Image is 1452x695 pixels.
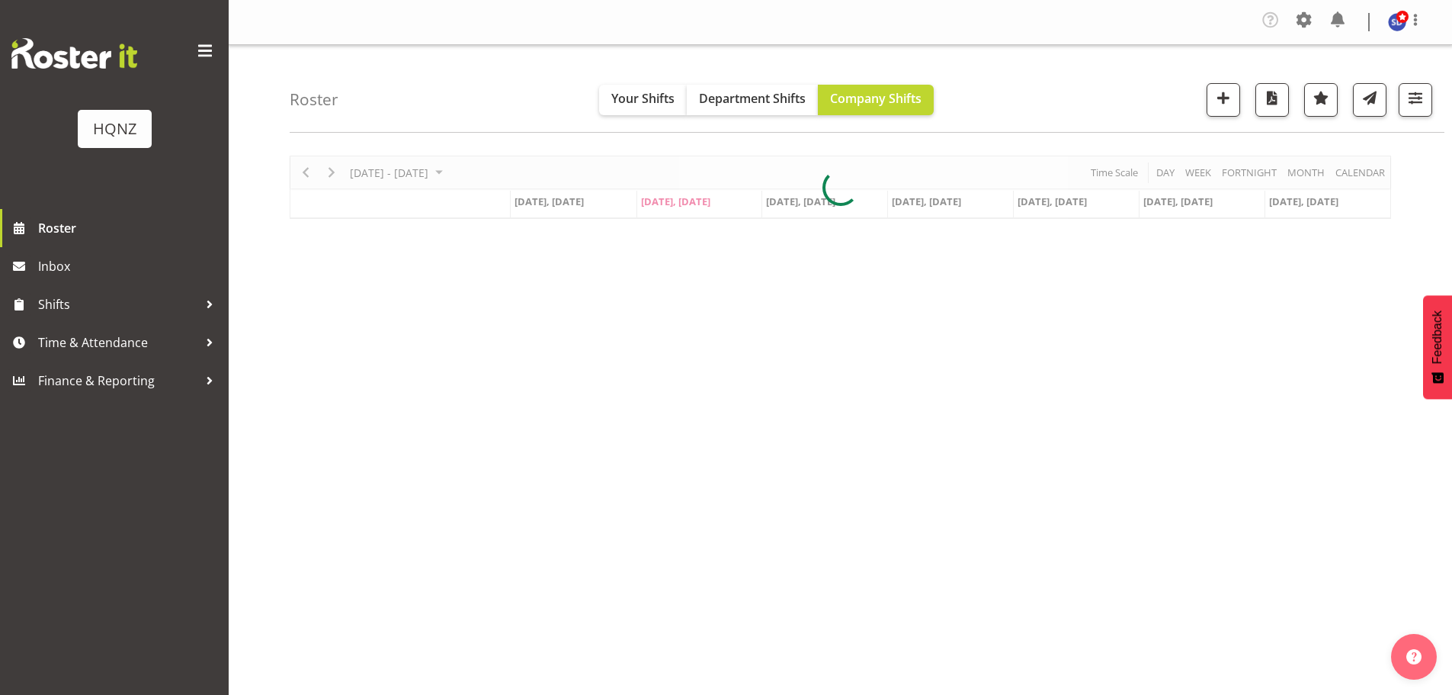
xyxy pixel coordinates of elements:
[93,117,136,140] div: HQNZ
[818,85,934,115] button: Company Shifts
[1406,649,1422,664] img: help-xxl-2.png
[1388,13,1406,31] img: simone-dekker10433.jpg
[38,331,198,354] span: Time & Attendance
[1304,83,1338,117] button: Highlight an important date within the roster.
[1431,310,1444,364] span: Feedback
[11,38,137,69] img: Rosterit website logo
[1353,83,1386,117] button: Send a list of all shifts for the selected filtered period to all rostered employees.
[611,90,675,107] span: Your Shifts
[1423,295,1452,399] button: Feedback - Show survey
[830,90,922,107] span: Company Shifts
[38,255,221,278] span: Inbox
[38,293,198,316] span: Shifts
[1399,83,1432,117] button: Filter Shifts
[38,369,198,392] span: Finance & Reporting
[290,91,338,108] h4: Roster
[687,85,818,115] button: Department Shifts
[1255,83,1289,117] button: Download a PDF of the roster according to the set date range.
[38,217,221,240] span: Roster
[699,90,806,107] span: Department Shifts
[599,85,687,115] button: Your Shifts
[1207,83,1240,117] button: Add a new shift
